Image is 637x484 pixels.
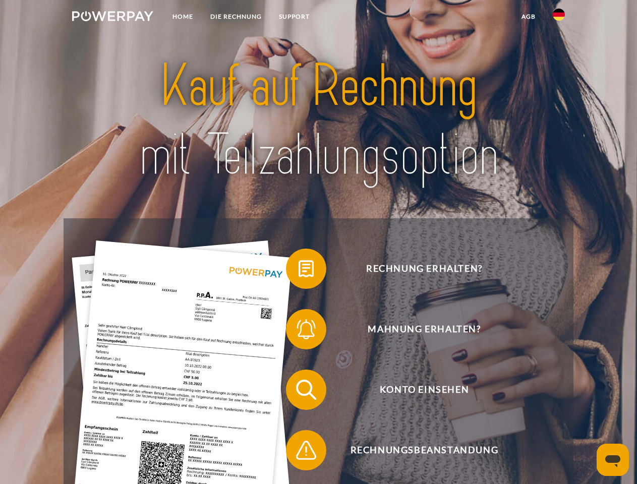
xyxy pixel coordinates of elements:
button: Mahnung erhalten? [286,309,548,349]
button: Rechnungsbeanstandung [286,430,548,470]
a: agb [513,8,544,26]
a: SUPPORT [270,8,318,26]
img: qb_warning.svg [294,438,319,463]
img: title-powerpay_de.svg [96,48,541,193]
a: DIE RECHNUNG [202,8,270,26]
a: Home [164,8,202,26]
button: Konto einsehen [286,370,548,410]
img: qb_bill.svg [294,256,319,281]
img: de [553,9,565,21]
img: qb_search.svg [294,377,319,402]
span: Konto einsehen [301,370,548,410]
img: qb_bell.svg [294,317,319,342]
img: logo-powerpay-white.svg [72,11,153,21]
span: Mahnung erhalten? [301,309,548,349]
span: Rechnung erhalten? [301,249,548,289]
button: Rechnung erhalten? [286,249,548,289]
iframe: Schaltfläche zum Öffnen des Messaging-Fensters [597,444,629,476]
span: Rechnungsbeanstandung [301,430,548,470]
